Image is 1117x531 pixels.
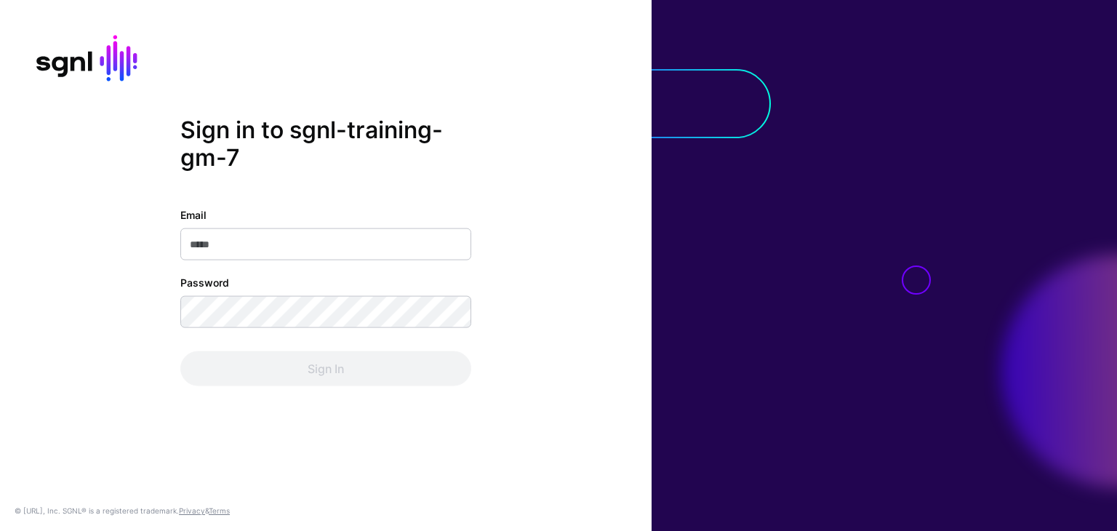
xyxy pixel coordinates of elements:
a: Terms [209,506,230,515]
h2: Sign in to sgnl-training-gm-7 [180,116,471,172]
div: © [URL], Inc. SGNL® is a registered trademark. & [15,505,230,516]
a: Privacy [179,506,205,515]
label: Email [180,207,207,222]
label: Password [180,274,229,290]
